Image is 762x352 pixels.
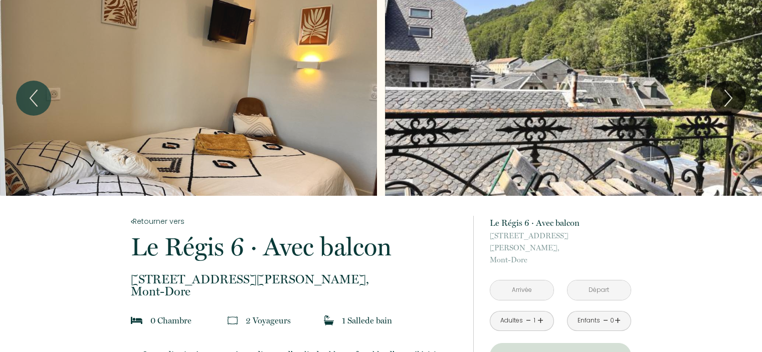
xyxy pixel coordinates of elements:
a: + [615,313,621,328]
input: Départ [567,280,631,300]
input: Arrivée [490,280,553,300]
div: 1 [532,316,537,325]
button: Previous [16,81,51,116]
img: guests [228,315,238,325]
span: [STREET_ADDRESS][PERSON_NAME], [131,273,460,285]
div: 0 [610,316,615,325]
span: [STREET_ADDRESS][PERSON_NAME], [490,230,631,254]
p: Le Régis 6 · Avec balcon [490,216,631,230]
button: Next [711,81,746,116]
p: 2 Voyageur [246,313,291,327]
p: 1 Salle de bain [342,313,392,327]
p: Le Régis 6 · Avec balcon [131,234,460,259]
a: - [603,313,609,328]
span: s [287,315,291,325]
a: Retourner vers [131,216,460,227]
p: Mont-Dore [131,273,460,297]
div: Enfants [578,316,600,325]
div: Adultes [500,316,523,325]
p: Mont-Dore [490,230,631,266]
a: - [526,313,531,328]
a: + [537,313,543,328]
p: 0 Chambre [150,313,192,327]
